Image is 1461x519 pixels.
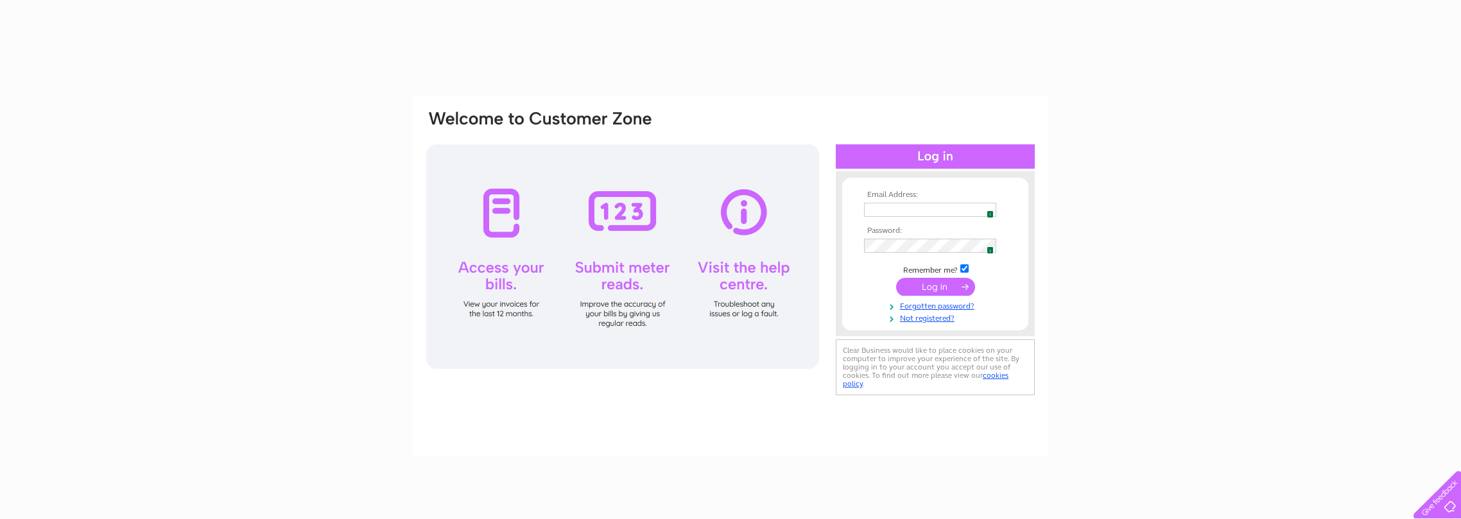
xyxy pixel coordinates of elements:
a: cookies policy [843,371,1008,388]
a: Forgotten password? [864,299,1010,311]
img: npw-badge-icon.svg [981,241,992,251]
span: 1 [987,210,994,218]
th: Email Address: [861,191,1010,200]
span: 1 [987,246,994,254]
input: Submit [896,278,975,296]
a: Not registered? [864,311,1010,323]
div: Clear Business would like to place cookies on your computer to improve your experience of the sit... [836,339,1035,395]
img: npw-badge-icon.svg [981,205,992,215]
th: Password: [861,226,1010,235]
td: Remember me? [861,262,1010,275]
